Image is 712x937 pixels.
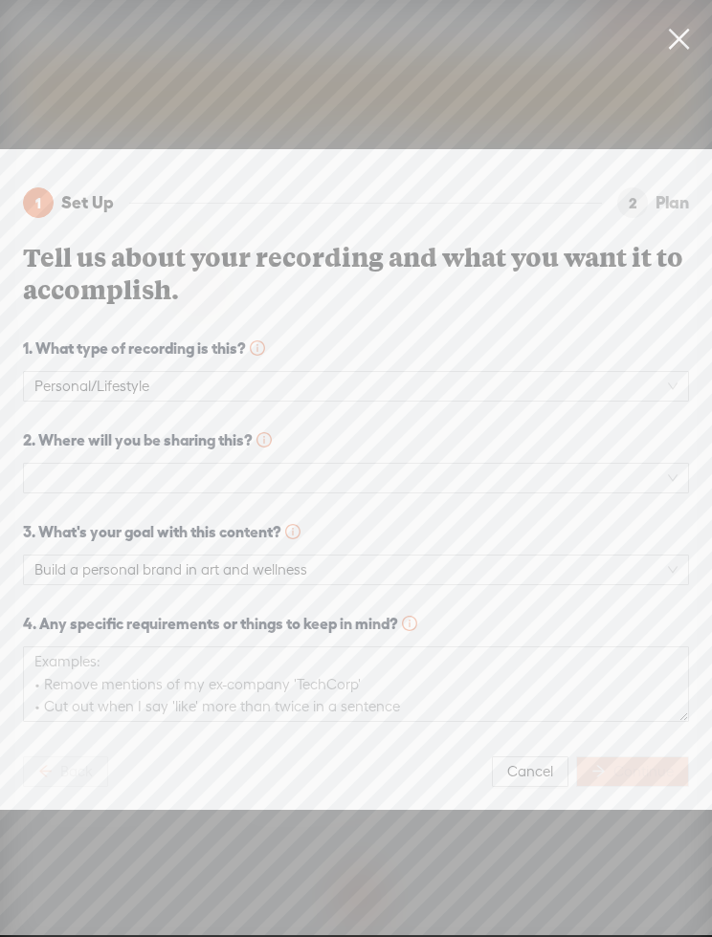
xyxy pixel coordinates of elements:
[256,432,272,447] span: info-circle
[656,187,689,218] div: Plan
[492,756,568,787] button: Cancel
[23,612,417,635] strong: 4. Any specific requirements or things to keep in mind?
[34,372,678,401] span: Personal/Lifestyle
[23,337,265,360] strong: 1. What type of recording is this?
[285,524,300,539] span: info-circle
[34,556,678,584] span: Build a personal brand in art and wellness
[23,520,300,543] strong: 3. What's your goal with this content?
[629,195,637,211] span: 2
[61,187,129,218] div: Set Up
[35,195,41,211] span: 1
[250,340,265,356] span: info-circle
[402,616,417,631] span: info-circle
[507,762,553,781] span: Cancel
[23,428,272,451] strong: 2. Where will you be sharing this?
[23,241,689,306] h3: Tell us about your recording and what you want it to accomplish.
